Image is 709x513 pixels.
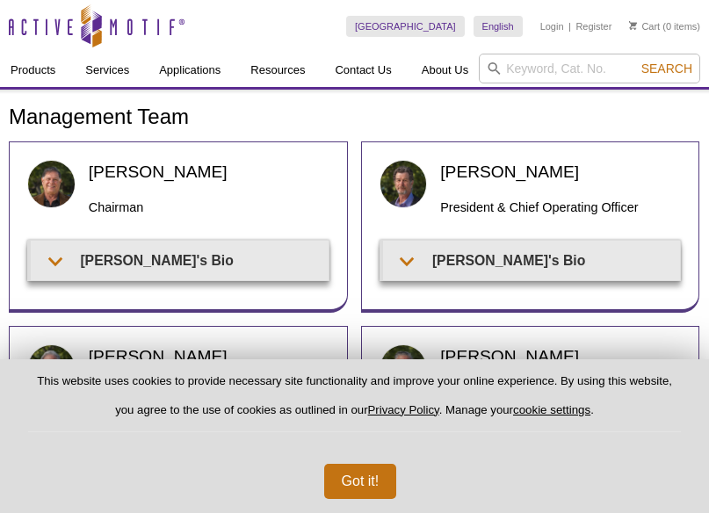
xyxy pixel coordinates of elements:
h1: Management Team [9,105,700,131]
h3: President & Chief Operating Officer [440,197,681,218]
span: Search [641,61,692,76]
summary: [PERSON_NAME]'s Bio [31,241,329,280]
input: Keyword, Cat. No. [479,54,700,83]
h3: Chairman [89,197,329,218]
img: Your Cart [629,21,637,30]
button: cookie settings [513,403,590,416]
a: About Us [411,54,479,87]
a: Applications [148,54,231,87]
img: Patrick Yount headshot [27,344,76,393]
a: Contact Us [324,54,402,87]
li: (0 items) [629,16,700,37]
h2: [PERSON_NAME] [89,160,329,184]
a: English [474,16,523,37]
a: Cart [629,20,660,33]
summary: [PERSON_NAME]'s Bio [383,241,681,280]
h2: [PERSON_NAME] [440,160,681,184]
a: Services [75,54,140,87]
a: Register [575,20,611,33]
a: Privacy Policy [368,403,439,416]
h2: [PERSON_NAME] [440,344,681,368]
h2: [PERSON_NAME] [89,344,329,368]
p: This website uses cookies to provide necessary site functionality and improve your online experie... [28,373,681,432]
button: Got it! [324,464,397,499]
a: [GEOGRAPHIC_DATA] [346,16,465,37]
a: Resources [240,54,315,87]
img: Fritz Eibel headshot [380,344,428,393]
a: Login [540,20,564,33]
button: Search [636,61,698,76]
img: Joe Fernandez headshot [27,160,76,208]
li: | [568,16,571,37]
img: Ted DeFrank headshot [380,160,428,208]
